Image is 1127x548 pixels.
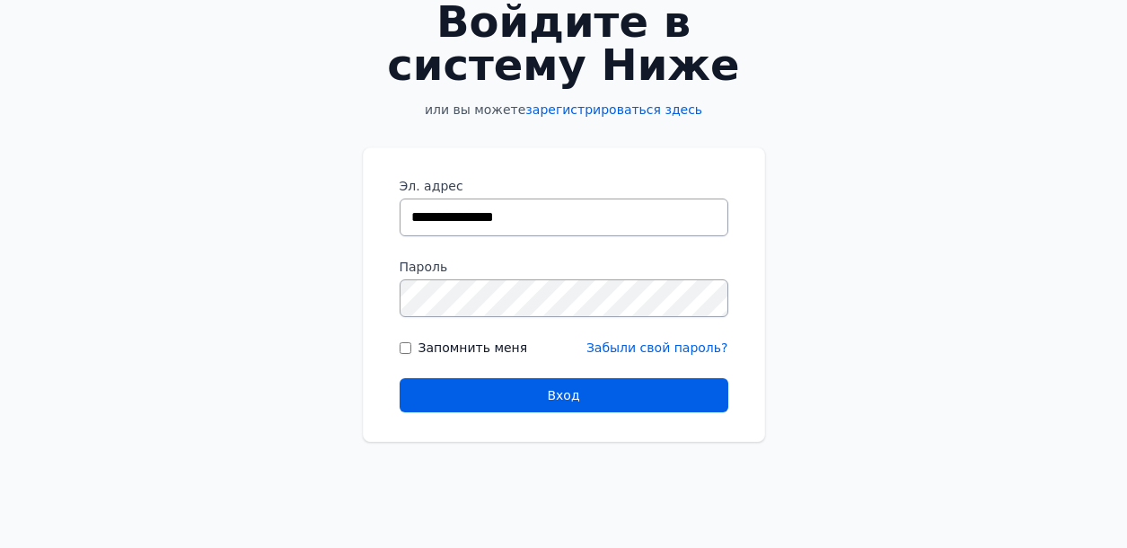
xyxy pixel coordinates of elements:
a: зарегистрироваться здесь [525,102,702,117]
a: Забыли свой пароль? [586,340,728,355]
ya-tr-span: или вы можете [425,102,525,117]
ya-tr-span: Запомнить меня [418,340,528,355]
ya-tr-span: Эл. адрес [400,179,463,193]
ya-tr-span: Пароль [400,260,448,274]
button: Вход [400,378,728,412]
